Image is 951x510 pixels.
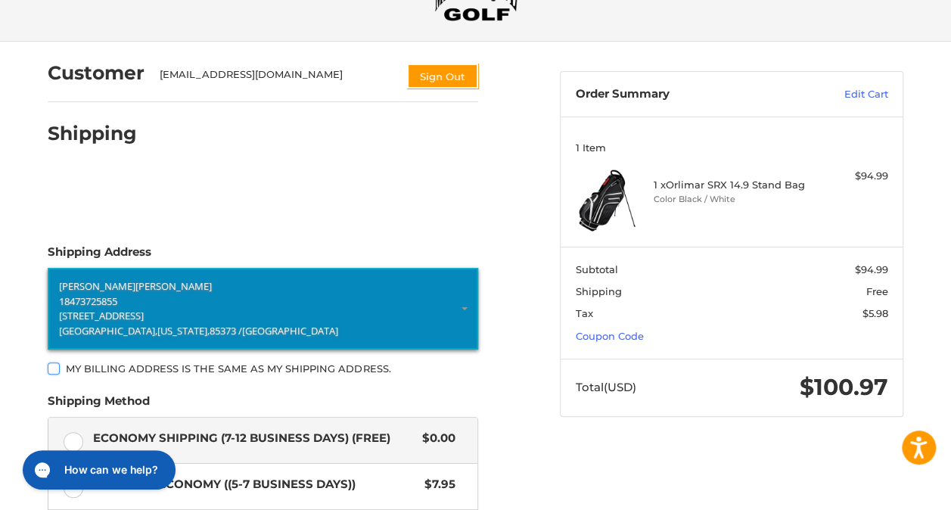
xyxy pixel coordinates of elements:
[48,61,145,85] h2: Customer
[242,323,338,337] span: [GEOGRAPHIC_DATA]
[48,268,478,350] a: Enter or select a different address
[862,307,888,319] span: $5.98
[93,430,415,447] span: Economy Shipping (7-12 Business Days) (Free)
[576,330,644,342] a: Coupon Code
[48,362,478,375] label: My billing address is the same as my shipping address.
[855,263,888,275] span: $94.99
[48,244,151,268] legend: Shipping Address
[576,307,593,319] span: Tax
[59,323,157,337] span: [GEOGRAPHIC_DATA],
[654,179,806,191] h4: 1 x Orlimar SRX 14.9 Stand Bag
[135,279,212,293] span: [PERSON_NAME]
[800,373,888,401] span: $100.97
[866,285,888,297] span: Free
[48,393,150,417] legend: Shipping Method
[15,445,180,495] iframe: Gorgias live chat messenger
[654,193,806,206] li: Color Black / White
[59,294,117,307] span: 18473725855
[93,476,418,493] span: Flat Rate Economy ((5-7 Business Days))
[788,87,888,102] a: Edit Cart
[576,141,888,154] h3: 1 Item
[59,279,135,293] span: [PERSON_NAME]
[576,87,788,102] h3: Order Summary
[59,309,144,322] span: [STREET_ADDRESS]
[157,323,210,337] span: [US_STATE],
[810,169,887,184] div: $94.99
[415,430,455,447] span: $0.00
[576,263,618,275] span: Subtotal
[160,67,393,89] div: [EMAIL_ADDRESS][DOMAIN_NAME]
[576,380,636,394] span: Total (USD)
[210,323,242,337] span: 85373 /
[48,122,137,145] h2: Shipping
[576,285,622,297] span: Shipping
[417,476,455,493] span: $7.95
[407,64,478,89] button: Sign Out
